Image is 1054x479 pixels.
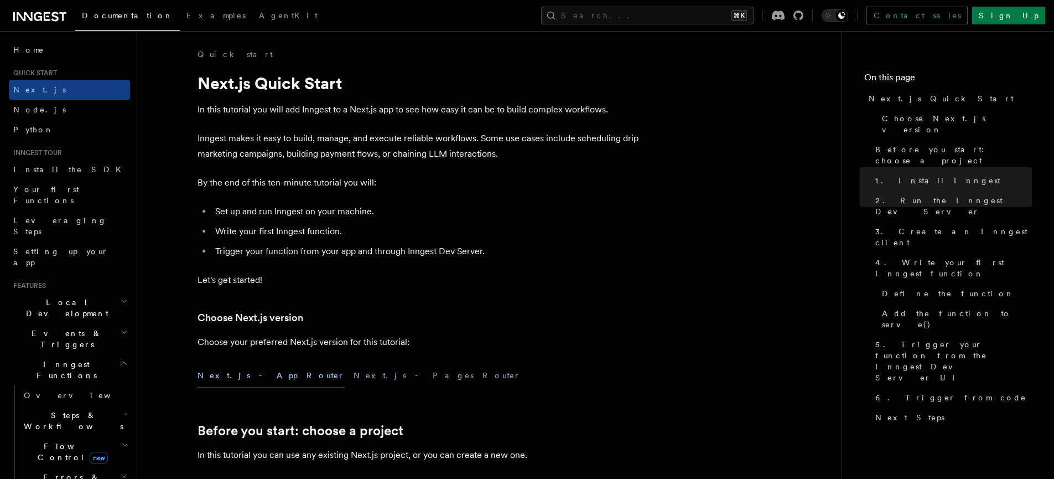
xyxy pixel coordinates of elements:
a: Leveraging Steps [9,210,130,241]
li: Set up and run Inngest on your machine. [212,204,640,219]
button: Toggle dark mode [822,9,848,22]
span: Your first Functions [13,185,79,205]
a: Node.js [9,100,130,120]
a: Documentation [75,3,180,31]
a: 4. Write your first Inngest function [871,253,1032,284]
span: 5. Trigger your function from the Inngest Dev Server UI [875,339,1032,383]
span: 6. Trigger from code [875,392,1026,403]
a: Next Steps [871,408,1032,428]
span: Before you start: choose a project [875,144,1032,166]
span: Next Steps [875,412,944,423]
span: AgentKit [259,11,318,20]
a: Choose Next.js version [878,109,1032,140]
a: Install the SDK [9,159,130,179]
span: Features [9,281,46,290]
button: Next.js - App Router [198,363,345,388]
span: Node.js [13,105,66,114]
span: 2. Run the Inngest Dev Server [875,195,1032,217]
span: 4. Write your first Inngest function [875,257,1032,279]
span: Inngest Functions [9,359,120,381]
p: Inngest makes it easy to build, manage, and execute reliable workflows. Some use cases include sc... [198,131,640,162]
a: Python [9,120,130,140]
span: Documentation [82,11,173,20]
a: Before you start: choose a project [871,140,1032,171]
a: Choose Next.js version [198,310,303,326]
span: new [90,452,108,464]
a: Your first Functions [9,179,130,210]
span: Overview [24,391,138,400]
span: 3. Create an Inngest client [875,226,1032,248]
span: Setting up your app [13,247,108,267]
span: Flow Control [19,441,122,463]
a: Examples [180,3,252,30]
a: 1. Install Inngest [871,171,1032,190]
span: Choose Next.js version [882,113,1032,135]
a: 6. Trigger from code [871,388,1032,408]
span: Python [13,125,54,134]
span: Inngest tour [9,148,62,157]
span: Events & Triggers [9,328,121,350]
a: Overview [19,385,130,405]
a: Before you start: choose a project [198,423,403,439]
button: Search...⌘K [541,7,754,24]
h4: On this page [864,71,1032,89]
li: Trigger your function from your app and through Inngest Dev Server. [212,244,640,259]
a: Quick start [198,49,273,60]
span: Examples [186,11,246,20]
span: 1. Install Inngest [875,175,1000,186]
a: 2. Run the Inngest Dev Server [871,190,1032,222]
span: Add the function to serve() [882,308,1032,330]
span: Install the SDK [13,165,128,174]
p: In this tutorial you can use any existing Next.js project, or you can create a new one. [198,447,640,463]
button: Inngest Functions [9,354,130,385]
span: Quick start [9,69,57,78]
h1: Next.js Quick Start [198,73,640,93]
a: 3. Create an Inngest client [871,222,1032,253]
button: Events & Triggers [9,323,130,354]
p: Let's get started! [198,272,640,288]
button: Flow Controlnew [19,436,130,467]
a: AgentKit [252,3,324,30]
a: Next.js Quick Start [864,89,1032,109]
span: Define the function [882,288,1014,299]
a: Define the function [878,284,1032,303]
p: In this tutorial you will add Inngest to a Next.js app to see how easy it can be to build complex... [198,102,640,117]
a: Setting up your app [9,241,130,272]
span: Leveraging Steps [13,216,107,236]
span: Next.js Quick Start [869,93,1014,104]
span: Steps & Workflows [19,410,123,432]
p: By the end of this ten-minute tutorial you will: [198,175,640,190]
span: Home [13,44,44,55]
kbd: ⌘K [731,10,747,21]
a: Home [9,40,130,60]
a: 5. Trigger your function from the Inngest Dev Server UI [871,334,1032,388]
a: Next.js [9,80,130,100]
p: Choose your preferred Next.js version for this tutorial: [198,334,640,350]
button: Steps & Workflows [19,405,130,436]
span: Next.js [13,85,66,94]
button: Next.js - Pages Router [354,363,521,388]
a: Add the function to serve() [878,303,1032,334]
span: Local Development [9,297,121,319]
a: Contact sales [866,7,968,24]
li: Write your first Inngest function. [212,224,640,239]
a: Sign Up [972,7,1045,24]
button: Local Development [9,292,130,323]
